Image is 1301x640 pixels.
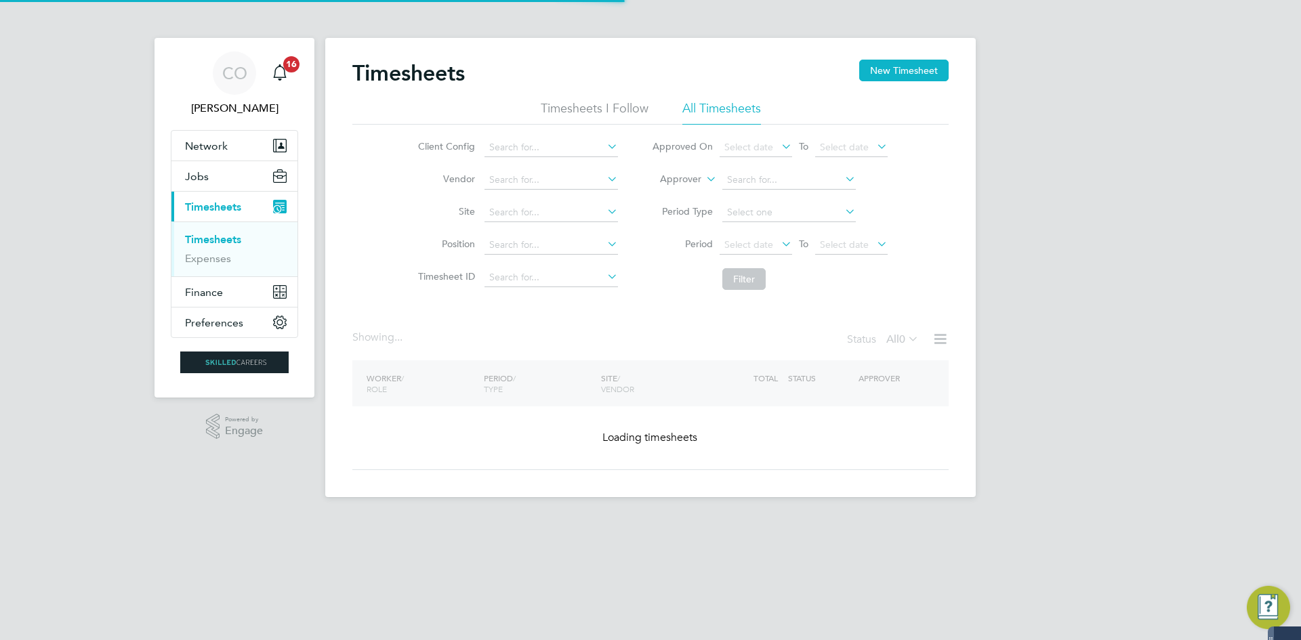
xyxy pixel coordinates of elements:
[185,140,228,152] span: Network
[722,268,766,290] button: Filter
[185,170,209,183] span: Jobs
[352,330,405,345] div: Showing
[283,56,300,72] span: 16
[185,286,223,299] span: Finance
[206,414,264,440] a: Powered byEngage
[414,238,475,250] label: Position
[185,316,243,329] span: Preferences
[225,425,263,437] span: Engage
[414,270,475,282] label: Timesheet ID
[352,60,465,87] h2: Timesheets
[795,137,812,155] span: To
[414,173,475,185] label: Vendor
[682,100,761,125] li: All Timesheets
[171,51,298,116] a: CO[PERSON_NAME]
[1247,586,1290,629] button: Engage Resource Center
[414,140,475,152] label: Client Config
[171,100,298,116] span: Ciara O'Connell
[795,235,812,253] span: To
[899,333,905,346] span: 0
[225,414,263,425] span: Powered by
[541,100,648,125] li: Timesheets I Follow
[222,64,247,82] span: CO
[171,131,297,161] button: Network
[484,268,618,287] input: Search for...
[171,161,297,191] button: Jobs
[185,252,231,265] a: Expenses
[847,330,922,349] div: Status
[171,221,297,276] div: Timesheets
[484,203,618,222] input: Search for...
[185,200,241,213] span: Timesheets
[724,141,773,153] span: Select date
[820,141,869,153] span: Select date
[484,236,618,255] input: Search for...
[414,205,475,217] label: Site
[394,330,402,344] span: ...
[820,238,869,251] span: Select date
[180,351,289,373] img: skilledcareers-logo-retina.png
[484,171,618,190] input: Search for...
[154,38,314,398] nav: Main navigation
[722,203,856,222] input: Select one
[652,238,713,250] label: Period
[171,277,297,307] button: Finance
[652,140,713,152] label: Approved On
[171,192,297,221] button: Timesheets
[724,238,773,251] span: Select date
[859,60,949,81] button: New Timesheet
[484,138,618,157] input: Search for...
[266,51,293,95] a: 16
[652,205,713,217] label: Period Type
[171,351,298,373] a: Go to home page
[722,171,856,190] input: Search for...
[640,173,701,186] label: Approver
[185,233,241,246] a: Timesheets
[886,333,919,346] label: All
[171,307,297,337] button: Preferences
